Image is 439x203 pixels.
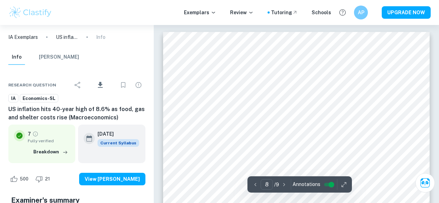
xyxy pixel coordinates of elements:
a: Schools [312,9,331,16]
button: Info [8,50,25,65]
button: Ask Clai [415,173,435,193]
div: Report issue [132,78,145,92]
p: / 9 [274,181,279,188]
div: This exemplar is based on the current syllabus. Feel free to refer to it for inspiration/ideas wh... [98,139,139,147]
p: Review [230,9,254,16]
span: Research question [8,82,56,88]
button: [PERSON_NAME] [39,50,79,65]
span: IA [9,95,18,102]
span: Annotations [293,181,320,188]
img: Clastify logo [8,6,52,19]
div: Download [86,76,115,94]
p: Exemplars [184,9,216,16]
a: IA Exemplars [8,33,38,41]
a: Tutoring [271,9,298,16]
a: Grade fully verified [32,131,39,137]
button: View [PERSON_NAME] [79,173,145,185]
button: UPGRADE NOW [382,6,431,19]
span: 500 [16,176,32,183]
span: Current Syllabus [98,139,139,147]
span: Fully verified [28,138,70,144]
button: AP [354,6,368,19]
p: US inflation hits 40-year high of 8.6% as food, gas and shelter costs rise (Macroeconomics) [56,33,78,41]
a: Economics-SL [20,94,58,103]
div: Share [71,78,85,92]
div: Dislike [34,174,54,185]
div: Like [8,174,32,185]
p: Info [96,33,105,41]
button: Help and Feedback [337,7,348,18]
div: Bookmark [116,78,130,92]
button: Breakdown [32,147,70,157]
h6: AP [357,9,365,16]
h6: [DATE] [98,130,134,138]
a: IA [8,94,18,103]
span: Economics-SL [20,95,58,102]
p: 7 [28,130,31,138]
h6: US inflation hits 40-year high of 8.6% as food, gas and shelter costs rise (Macroeconomics) [8,105,145,122]
span: 21 [41,176,54,183]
